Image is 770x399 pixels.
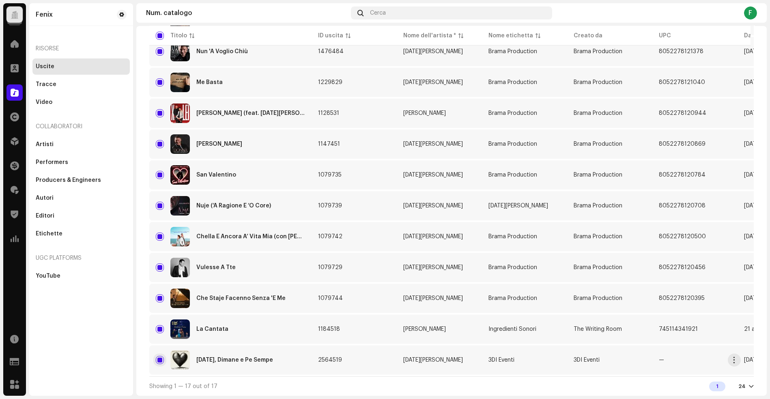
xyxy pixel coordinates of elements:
span: Brama Production [488,141,537,147]
span: 24 mar 2022 [744,234,761,239]
re-a-nav-header: Collaboratori [32,117,130,136]
span: Natale Galletta [403,80,475,85]
div: YouTube [36,273,60,279]
div: Nuje (‘A Ragione E ‘O Core) [196,203,271,209]
img: ab99d914-506c-4bff-bb37-9ce674fe5d1e [170,196,190,216]
div: [DATE][PERSON_NAME] [403,172,463,178]
span: Antonio Fresa [403,326,475,332]
span: Brama Production [488,110,537,116]
img: acb4ad17-0c7e-413c-bb92-cd85b01495ea [170,289,190,308]
span: Natale Galletta [403,203,475,209]
span: 24 mar 2022 [744,172,761,178]
span: The Writing Room [574,326,622,332]
span: Natale Galletta [403,49,475,54]
div: Nun 'A Voglio Chiù [196,49,248,54]
span: — [659,357,664,363]
div: Titolo [170,32,187,40]
span: 8052278120944 [659,110,706,116]
span: 1079739 [318,203,342,209]
span: 1079729 [318,265,342,270]
span: Showing 1 — 17 out of 17 [149,384,217,389]
re-m-nav-item: YouTube [32,268,130,284]
div: [DATE][PERSON_NAME] [403,203,463,209]
span: 1079742 [318,234,342,239]
re-m-nav-item: Artisti [32,136,130,153]
span: Natale Galletta [488,203,548,209]
span: Natale Galletta [403,357,475,363]
div: Performers [36,159,68,166]
div: [DATE][PERSON_NAME] [403,295,463,301]
div: Risorse [32,39,130,58]
span: Brama Production [574,141,622,147]
div: F [744,6,757,19]
span: 8052278120784 [659,172,705,178]
span: 8052278121040 [659,80,705,85]
span: 1079735 [318,172,342,178]
span: 8052278120456 [659,265,705,270]
span: 24 mar 2022 [744,295,761,301]
span: Brama Production [574,172,622,178]
div: Fenix [36,11,53,18]
span: 1128531 [318,110,339,116]
re-m-nav-item: Producers & Engineers [32,172,130,188]
span: 27 nov 2024 [744,357,761,363]
div: Editori [36,213,54,219]
div: Chella È Ancora A’ Vita Mia (con Giusy Attanasio) [196,234,305,239]
re-m-nav-item: Video [32,94,130,110]
span: Brama Production [488,234,537,239]
span: Brama Production [574,265,622,270]
div: [DATE][PERSON_NAME] [403,141,463,147]
span: 2564519 [318,357,342,363]
div: [DATE][PERSON_NAME] [403,49,463,54]
span: Brama Production [574,80,622,85]
div: [DATE][PERSON_NAME] [403,80,463,85]
span: Brama Production [574,203,622,209]
div: UGC Platforms [32,248,130,268]
span: Ingredienti Sonori [488,326,536,332]
span: 1476484 [318,49,344,54]
span: Brama Production [488,265,537,270]
div: 24 [738,383,746,390]
span: Natale Galletta [403,265,475,270]
div: Oggi, Dimane e Pe Sempe [196,357,273,363]
span: 17 giu 2022 [744,110,761,116]
re-m-nav-item: Autori [32,190,130,206]
span: 1147451 [318,141,340,147]
span: Cerca [370,10,386,16]
re-m-nav-item: Editori [32,208,130,224]
span: 20 feb 2023 [744,49,761,54]
div: La Cantata [196,326,228,332]
img: 4514f0bc-3053-4c4e-9ea1-a28c5a51f0c3 [170,319,190,339]
span: 8052278120708 [659,203,705,209]
img: 9a6c578d-017f-4436-8977-0447cc5e2ce3 [170,42,190,61]
span: 3DI Eventi [488,357,514,363]
div: Uscite [36,63,54,70]
div: [DATE][PERSON_NAME] [403,265,463,270]
img: 503c80d9-7f95-425f-8fed-d44c2496f499 [170,134,190,154]
span: Brama Production [488,172,537,178]
img: 3409e6ea-5aa4-4924-8dad-79945aea43d6 [170,73,190,92]
span: 8052278120869 [659,141,705,147]
span: Brama Production [574,110,622,116]
div: Video [36,99,52,106]
span: 8052278120500 [659,234,706,239]
div: Che Staje Facenno Senza 'E Me [196,295,286,301]
span: Natale Galletta [403,141,475,147]
span: 745114341921 [659,326,698,332]
img: 532ab436-56e1-4250-99da-d7e8678287e4 [170,227,190,246]
div: [PERSON_NAME] [403,110,446,116]
div: 1 [709,382,725,391]
span: 24 mar 2022 [744,203,761,209]
span: 3DI Eventi [574,357,600,363]
span: 8052278121378 [659,49,703,54]
div: Nome dell'artista * [403,32,456,40]
div: [DATE][PERSON_NAME] [403,234,463,239]
div: [PERSON_NAME] [403,326,446,332]
img: 3bf85499-d73d-43e1-9c16-73f6ca35dceb [170,104,190,123]
span: Giovanni Galletta [403,110,475,116]
div: Per Lei (feat. Natale Galletta) [196,110,305,116]
span: 24 mar 2022 [744,265,761,270]
div: [DATE][PERSON_NAME] [403,357,463,363]
span: 18 set 2022 [744,80,761,85]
